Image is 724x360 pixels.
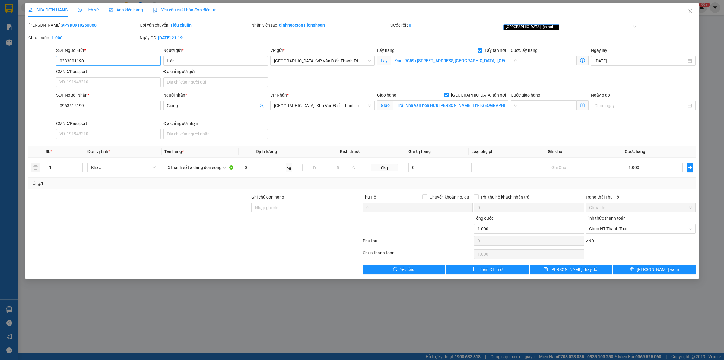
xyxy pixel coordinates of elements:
th: Loại phụ phí [469,146,545,158]
span: Giao hàng [377,93,396,97]
span: Thêm ĐH mới [478,266,503,273]
div: Tổng: 1 [31,180,279,187]
button: printer[PERSON_NAME] và In [613,265,696,274]
span: Giá trị hàng [408,149,431,154]
span: close [554,25,557,28]
span: save [544,267,548,272]
input: Địa chỉ của người nhận [163,129,268,139]
div: CMND/Passport [56,120,161,127]
span: Lấy tận nơi [482,47,508,54]
span: Tổng cước [474,216,494,221]
input: VD: Bàn, Ghế [164,163,236,172]
span: plus [471,267,475,272]
span: Định lượng [256,149,277,154]
div: Chưa cước : [28,34,138,41]
span: dollar-circle [580,58,585,63]
b: [DATE] 21:19 [158,35,183,40]
span: Cước hàng [625,149,645,154]
span: VP Nhận [270,93,287,97]
span: close [688,9,693,14]
div: Người nhận [163,92,268,98]
span: Yêu cầu xuất hóa đơn điện tử [153,8,216,12]
span: Chưa thu [589,203,692,212]
b: dinhngocton1.longhoan [279,23,325,27]
span: Giao [377,100,393,110]
label: Cước lấy hàng [511,48,538,53]
input: R [326,164,350,171]
span: Hà Nội: VP Văn Điển Thanh Trì [274,56,371,65]
input: Ngày giao [595,102,687,109]
div: SĐT Người Nhận [56,92,161,98]
span: Chuyển khoản ng. gửi [427,194,473,200]
input: Giao tận nơi [393,100,508,110]
button: Close [682,3,699,20]
input: Địa chỉ của người gửi [163,77,268,87]
label: Ghi chú đơn hàng [251,195,284,199]
span: printer [630,267,634,272]
input: Ghi Chú [548,163,620,172]
span: Lịch sử [78,8,99,12]
div: Người gửi [163,47,268,54]
span: clock-circle [78,8,82,12]
input: Cước lấy hàng [511,56,577,65]
span: [GEOGRAPHIC_DATA] tận nơi [503,24,559,30]
span: dollar-circle [580,103,585,107]
input: C [350,164,372,171]
th: Ghi chú [545,146,622,158]
span: [PERSON_NAME] thay đổi [550,266,599,273]
span: picture [109,8,113,12]
div: Chưa thanh toán [362,250,473,260]
label: Ngày lấy [591,48,607,53]
div: Phụ thu [362,237,473,248]
span: Lấy [377,56,391,65]
label: Cước giao hàng [511,93,540,97]
div: Gói vận chuyển: [140,22,250,28]
div: VP gửi [270,47,375,54]
label: Hình thức thanh toán [586,216,626,221]
span: Tên hàng [164,149,184,154]
span: user-add [259,103,264,108]
span: Ảnh kiện hàng [109,8,143,12]
span: Kích thước [340,149,360,154]
span: Khác [91,163,156,172]
span: SL [46,149,50,154]
input: Lấy tận nơi [391,56,508,65]
span: [PERSON_NAME] và In [637,266,679,273]
b: 0 [409,23,411,27]
label: Ngày giao [591,93,610,97]
div: CMND/Passport [56,68,161,75]
span: Đơn vị tính [87,149,110,154]
span: 0kg [371,164,398,171]
span: VND [586,238,594,243]
span: Lấy hàng [377,48,395,53]
button: delete [31,163,40,172]
div: Ngày GD: [140,34,250,41]
input: Ghi chú đơn hàng [251,203,361,212]
b: VPVD0910250068 [62,23,97,27]
div: SĐT Người Gửi [56,47,161,54]
div: Nhân viên tạo: [251,22,389,28]
div: [PERSON_NAME]: [28,22,138,28]
span: SỬA ĐƠN HÀNG [28,8,68,12]
span: exclamation-circle [393,267,397,272]
input: D [302,164,326,171]
input: Cước giao hàng [511,100,577,110]
input: Ngày lấy [595,58,687,64]
span: Phí thu hộ khách nhận trả [479,194,532,200]
button: save[PERSON_NAME] thay đổi [530,265,612,274]
div: Địa chỉ người gửi [163,68,268,75]
span: Chọn HT Thanh Toán [589,224,692,233]
span: Yêu cầu [400,266,414,273]
span: Thu Hộ [363,195,376,199]
button: plus [687,163,693,172]
button: exclamation-circleYêu cầu [363,265,445,274]
div: Cước rồi : [390,22,500,28]
span: plus [688,165,693,170]
img: icon [153,8,157,13]
div: Địa chỉ người nhận [163,120,268,127]
b: Tiêu chuẩn [170,23,192,27]
button: plusThêm ĐH mới [446,265,529,274]
span: edit [28,8,33,12]
span: kg [286,163,292,172]
div: Trạng thái Thu Hộ [586,194,696,200]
